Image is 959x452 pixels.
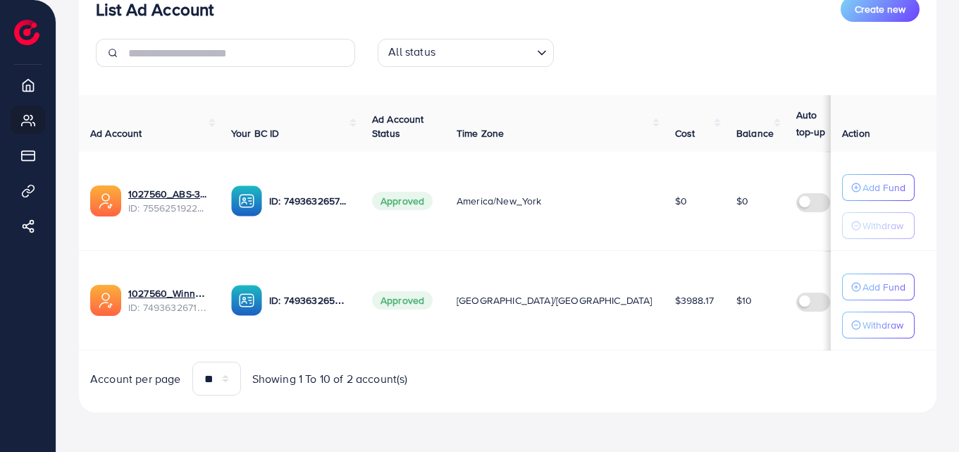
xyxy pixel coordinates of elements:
p: Withdraw [862,317,903,334]
span: Approved [372,291,433,310]
input: Search for option [440,42,531,63]
a: 1027560_Winnerize_1744747938584 [128,286,209,300]
span: Approved [372,192,433,210]
p: Add Fund [862,179,905,196]
span: America/New_York [457,194,542,208]
span: Balance [736,126,774,140]
span: ID: 7556251922271584264 [128,201,209,215]
span: [GEOGRAPHIC_DATA]/[GEOGRAPHIC_DATA] [457,293,652,307]
span: Showing 1 To 10 of 2 account(s) [252,371,408,387]
p: ID: 7493632657788567559 [269,193,349,209]
img: ic-ba-acc.ded83a64.svg [231,285,262,316]
button: Withdraw [842,212,915,239]
img: ic-ads-acc.e4c84228.svg [90,185,121,216]
p: Auto top-up [796,106,837,140]
p: Withdraw [862,217,903,234]
span: Create new [855,2,905,16]
span: $10 [736,293,752,307]
a: 1027560_ABS-381_1759327143151 [128,187,209,201]
span: Action [842,126,870,140]
span: $0 [736,194,748,208]
span: Account per page [90,371,181,387]
iframe: Chat [899,389,948,441]
img: logo [14,20,39,45]
span: Cost [675,126,695,140]
button: Withdraw [842,312,915,338]
span: Time Zone [457,126,504,140]
span: $0 [675,194,687,208]
img: ic-ba-acc.ded83a64.svg [231,185,262,216]
span: Ad Account [90,126,142,140]
span: All status [385,41,438,63]
p: Add Fund [862,279,905,295]
span: $3988.17 [675,293,714,307]
div: Search for option [378,39,554,67]
span: Ad Account Status [372,112,424,140]
span: ID: 7493632671978045448 [128,300,209,314]
div: <span class='underline'>1027560_ABS-381_1759327143151</span></br>7556251922271584264 [128,187,209,216]
p: ID: 7493632657788567559 [269,292,349,309]
button: Add Fund [842,274,915,300]
button: Add Fund [842,174,915,201]
span: Your BC ID [231,126,280,140]
img: ic-ads-acc.e4c84228.svg [90,285,121,316]
div: <span class='underline'>1027560_Winnerize_1744747938584</span></br>7493632671978045448 [128,286,209,315]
